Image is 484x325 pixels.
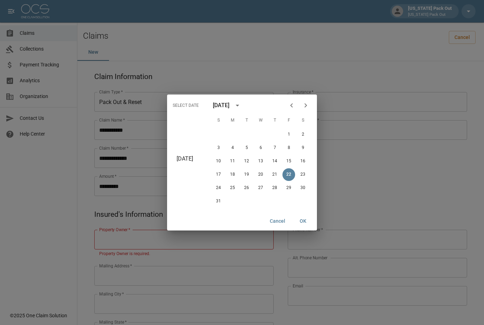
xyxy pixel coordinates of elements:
button: 28 [268,182,281,194]
button: 5 [240,142,253,154]
span: Saturday [297,113,309,128]
button: 7 [268,142,281,154]
button: 13 [254,155,267,168]
button: 29 [282,182,295,194]
button: 14 [268,155,281,168]
button: 8 [282,142,295,154]
button: 3 [212,142,225,154]
h4: [DATE] [177,155,193,162]
button: 4 [226,142,239,154]
button: calendar view is open, switch to year view [231,99,243,111]
button: 9 [297,142,309,154]
button: 10 [212,155,225,168]
button: 22 [282,168,295,181]
span: Select date [173,100,199,111]
button: 23 [297,168,309,181]
button: 17 [212,168,225,181]
button: 27 [254,182,267,194]
button: 16 [297,155,309,168]
button: 25 [226,182,239,194]
button: 21 [268,168,281,181]
button: 2 [297,128,309,141]
button: 6 [254,142,267,154]
span: Tuesday [240,113,253,128]
button: 31 [212,195,225,208]
span: Thursday [268,113,281,128]
button: OK [292,215,314,228]
button: 19 [240,168,253,181]
button: 12 [240,155,253,168]
button: Previous month [285,98,299,112]
button: 30 [297,182,309,194]
button: Next month [299,98,313,112]
button: 18 [226,168,239,181]
button: 20 [254,168,267,181]
span: Wednesday [254,113,267,128]
div: [DATE] [213,101,229,110]
span: Friday [282,113,295,128]
span: Sunday [212,113,225,128]
button: 1 [282,128,295,141]
button: 11 [226,155,239,168]
button: 24 [212,182,225,194]
span: Monday [226,113,239,128]
button: 26 [240,182,253,194]
button: Cancel [266,215,289,228]
button: 15 [282,155,295,168]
